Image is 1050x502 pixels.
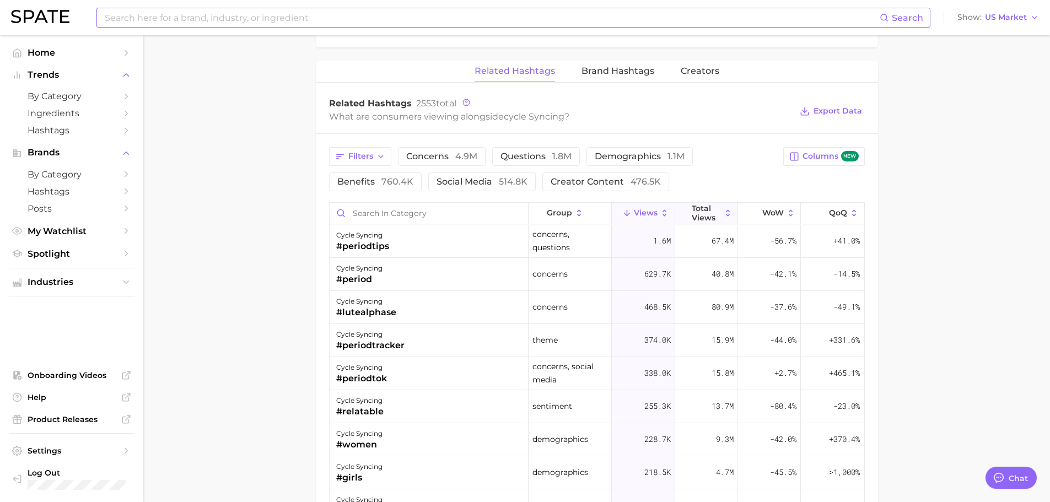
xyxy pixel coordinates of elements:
span: Product Releases [28,414,116,424]
button: WoW [738,203,801,224]
button: Total Views [675,203,738,224]
span: -23.0% [833,400,860,413]
div: #periodtips [336,240,389,253]
button: Industries [9,274,134,290]
span: benefits [337,177,413,186]
span: +465.1% [829,366,860,380]
span: concerns, questions [532,228,608,254]
span: -42.0% [770,433,796,446]
span: 255.3k [644,400,671,413]
input: Search here for a brand, industry, or ingredient [104,8,880,27]
span: +331.6% [829,333,860,347]
span: US Market [985,14,1027,20]
button: Export Data [797,104,864,119]
div: #lutealphase [336,306,396,319]
span: 4.7m [716,466,734,479]
div: cycle syncing [336,328,405,341]
span: concerns [406,152,477,161]
div: cycle syncing [336,295,396,308]
span: 9.3m [716,433,734,446]
span: Posts [28,203,116,214]
span: >1,000% [829,467,860,477]
div: #periodtracker [336,339,405,352]
a: Hashtags [9,122,134,139]
span: -45.5% [770,466,796,479]
span: 374.0k [644,333,671,347]
span: cycle syncing [504,111,564,122]
span: 476.5k [631,176,661,187]
span: -14.5% [833,267,860,280]
span: +41.0% [833,234,860,247]
span: concerns [532,300,568,314]
span: WoW [762,208,784,217]
span: Show [957,14,982,20]
span: 40.8m [712,267,734,280]
span: Spotlight [28,249,116,259]
span: Ingredients [28,108,116,118]
button: cycle syncing#lutealphaseconcerns468.5k80.9m-37.6%-49.1% [330,291,864,324]
span: Onboarding Videos [28,370,116,380]
span: Brand Hashtags [581,66,654,76]
div: #women [336,438,383,451]
button: cycle syncing#periodtokconcerns, social media338.0k15.8m+2.7%+465.1% [330,357,864,390]
span: Settings [28,446,116,456]
span: My Watchlist [28,226,116,236]
span: Total Views [692,204,721,222]
span: -80.4% [770,400,796,413]
span: questions [500,152,572,161]
a: Spotlight [9,245,134,262]
button: Trends [9,67,134,83]
input: Search in category [330,203,528,224]
div: cycle syncing [336,229,389,242]
span: QoQ [829,208,847,217]
span: -49.1% [833,300,860,314]
span: -37.6% [770,300,796,314]
button: cycle syncing#girlsdemographics218.5k4.7m-45.5%>1,000% [330,456,864,489]
button: cycle syncing#periodtipsconcerns, questions1.6m67.4m-56.7%+41.0% [330,225,864,258]
div: cycle syncing [336,394,384,407]
span: concerns [532,267,568,280]
a: Help [9,389,134,406]
span: theme [532,333,558,347]
span: Search [892,13,923,23]
div: cycle syncing [336,427,383,440]
span: Columns [803,151,858,161]
span: creator content [551,177,661,186]
span: -44.0% [770,333,796,347]
span: 514.8k [499,176,527,187]
div: cycle syncing [336,460,383,473]
span: by Category [28,91,116,101]
a: Product Releases [9,411,134,428]
div: #girls [336,471,383,484]
span: 4.9m [455,151,477,161]
a: Hashtags [9,183,134,200]
div: What are consumers viewing alongside ? [329,109,792,124]
span: -42.1% [770,267,796,280]
span: Log Out [28,468,140,478]
span: 338.0k [644,366,671,380]
span: Hashtags [28,125,116,136]
span: Filters [348,152,373,161]
button: Brands [9,144,134,161]
span: 15.9m [712,333,734,347]
div: cycle syncing [336,361,387,374]
a: My Watchlist [9,223,134,240]
button: cycle syncing#periodconcerns629.7k40.8m-42.1%-14.5% [330,258,864,291]
span: 218.5k [644,466,671,479]
a: Posts [9,200,134,217]
button: group [529,203,612,224]
span: Creators [681,66,719,76]
span: 2553 [416,98,436,109]
span: total [416,98,456,109]
button: cycle syncing#relatablesentiment255.3k13.7m-80.4%-23.0% [330,390,864,423]
button: Columnsnew [783,147,864,166]
span: Home [28,47,116,58]
span: 629.7k [644,267,671,280]
img: SPATE [11,10,69,23]
span: 15.8m [712,366,734,380]
span: sentiment [532,400,572,413]
div: #period [336,273,383,286]
span: Help [28,392,116,402]
span: 1.6m [653,234,671,247]
a: by Category [9,88,134,105]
